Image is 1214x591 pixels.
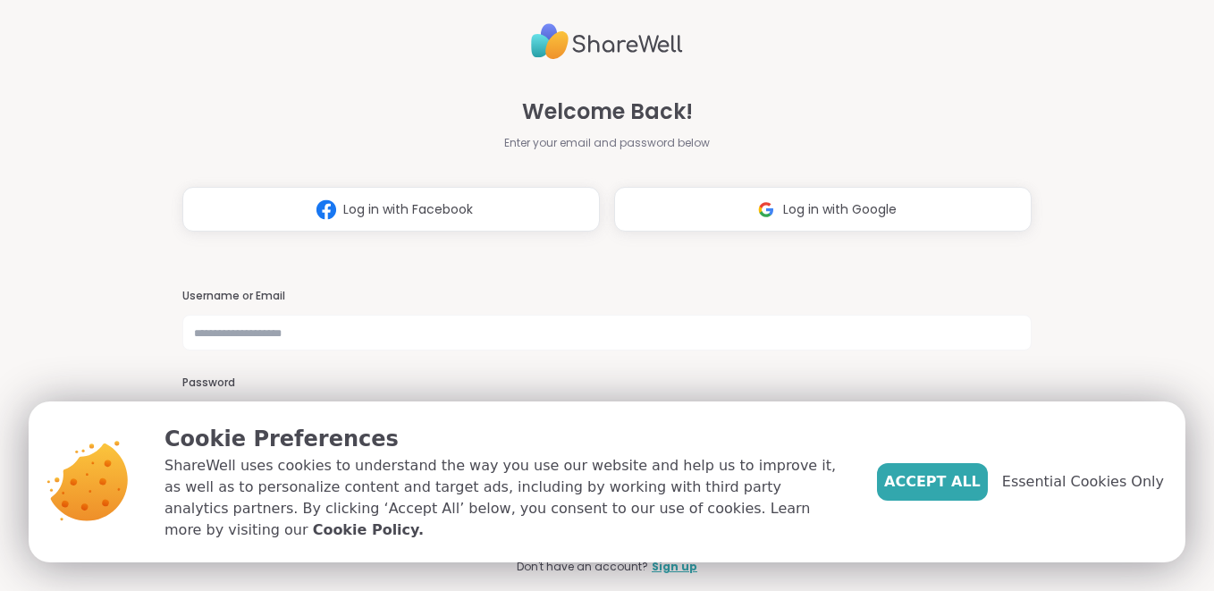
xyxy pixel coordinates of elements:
[182,376,1033,391] h3: Password
[884,471,981,493] span: Accept All
[182,289,1033,304] h3: Username or Email
[877,463,988,501] button: Accept All
[749,193,783,226] img: ShareWell Logomark
[531,16,683,67] img: ShareWell Logo
[313,519,424,541] a: Cookie Policy.
[522,96,693,128] span: Welcome Back!
[652,559,697,575] a: Sign up
[164,455,848,541] p: ShareWell uses cookies to understand the way you use our website and help us to improve it, as we...
[343,200,473,219] span: Log in with Facebook
[783,200,897,219] span: Log in with Google
[504,135,710,151] span: Enter your email and password below
[517,559,648,575] span: Don't have an account?
[182,187,600,232] button: Log in with Facebook
[614,187,1032,232] button: Log in with Google
[1002,471,1164,493] span: Essential Cookies Only
[309,193,343,226] img: ShareWell Logomark
[164,423,848,455] p: Cookie Preferences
